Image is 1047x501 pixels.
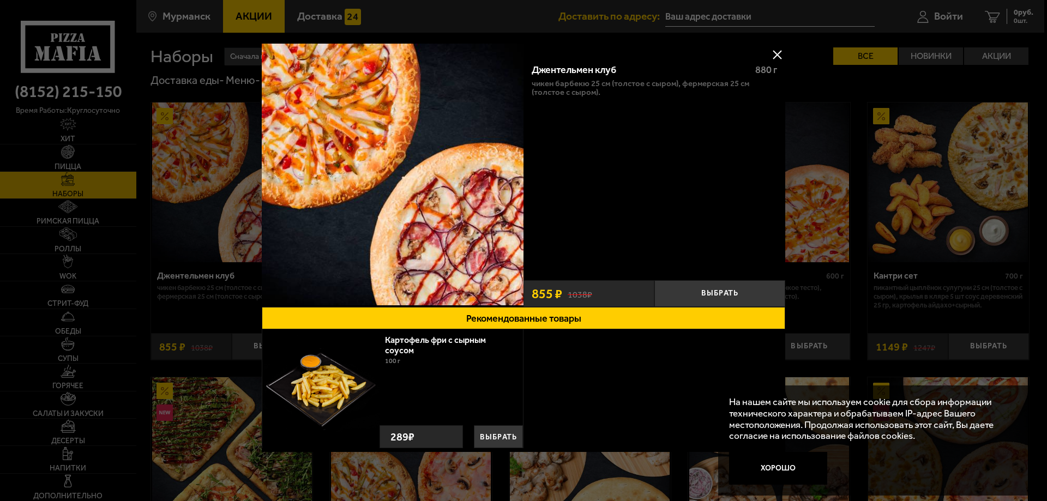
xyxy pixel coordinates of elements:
s: 1038 ₽ [568,288,592,299]
a: Картофель фри с сырным соусом [385,335,486,355]
strong: 289 ₽ [388,426,417,448]
button: Выбрать [654,280,785,307]
span: 100 г [385,357,400,365]
span: 855 ₽ [532,287,562,300]
img: Джентельмен клуб [262,44,523,305]
button: Хорошо [729,452,827,485]
a: Джентельмен клуб [262,44,523,307]
button: Выбрать [474,425,523,448]
p: На нашем сайте мы используем cookie для сбора информации технического характера и обрабатываем IP... [729,396,1015,442]
span: 880 г [755,64,777,76]
p: Чикен Барбекю 25 см (толстое с сыром), Фермерская 25 см (толстое с сыром). [532,79,777,96]
button: Рекомендованные товары [262,307,785,329]
div: Джентельмен клуб [532,64,746,76]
